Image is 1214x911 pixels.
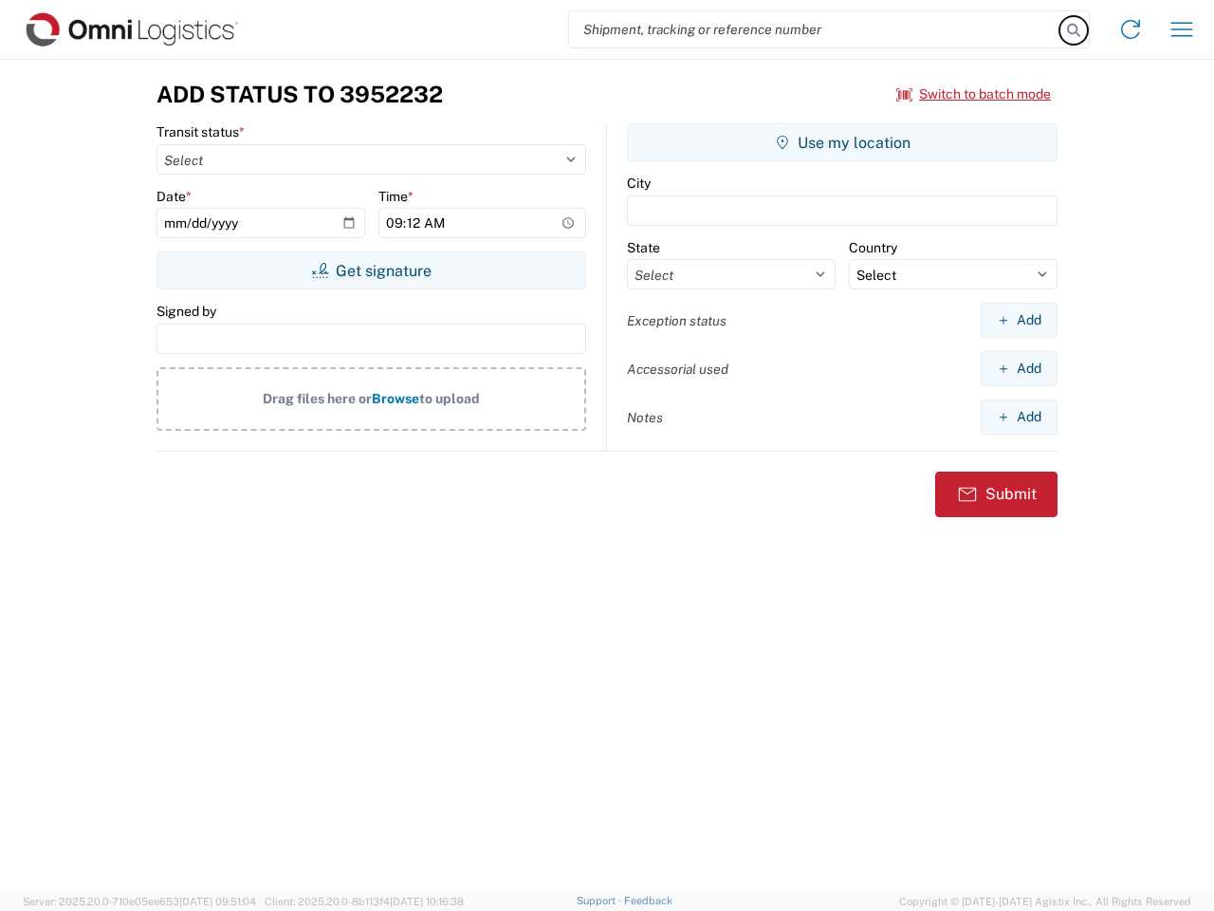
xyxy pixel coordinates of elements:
[896,79,1051,110] button: Switch to batch mode
[156,251,586,289] button: Get signature
[981,303,1058,338] button: Add
[935,472,1058,517] button: Submit
[23,896,256,907] span: Server: 2025.20.0-710e05ee653
[577,895,624,906] a: Support
[981,400,1058,435] button: Add
[265,896,464,907] span: Client: 2025.20.0-8b113f4
[624,895,672,906] a: Feedback
[263,391,372,406] span: Drag files here or
[372,391,419,406] span: Browse
[899,893,1191,910] span: Copyright © [DATE]-[DATE] Agistix Inc., All Rights Reserved
[156,303,216,320] label: Signed by
[378,188,414,205] label: Time
[156,123,245,140] label: Transit status
[627,409,663,426] label: Notes
[849,239,897,256] label: Country
[179,896,256,907] span: [DATE] 09:51:04
[627,175,651,192] label: City
[627,239,660,256] label: State
[569,11,1060,47] input: Shipment, tracking or reference number
[627,361,728,378] label: Accessorial used
[627,312,727,329] label: Exception status
[390,896,464,907] span: [DATE] 10:16:38
[627,123,1058,161] button: Use my location
[156,188,192,205] label: Date
[419,391,480,406] span: to upload
[156,81,443,108] h3: Add Status to 3952232
[981,351,1058,386] button: Add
